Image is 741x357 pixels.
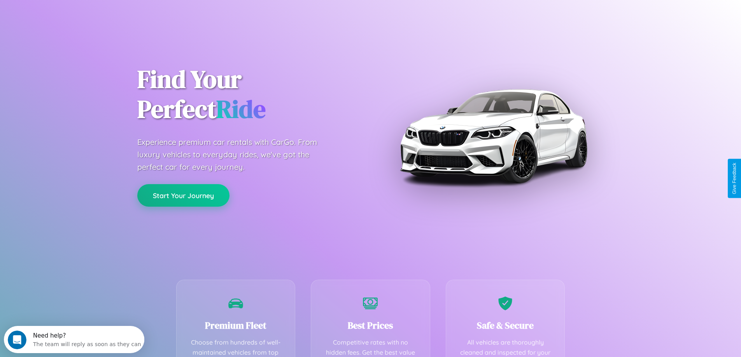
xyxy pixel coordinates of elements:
div: Need help? [29,7,137,13]
div: The team will reply as soon as they can [29,13,137,21]
h3: Premium Fleet [188,319,284,332]
button: Start Your Journey [137,184,229,207]
iframe: Intercom live chat discovery launcher [4,326,144,353]
span: Ride [216,92,266,126]
img: Premium BMW car rental vehicle [396,39,590,233]
h1: Find Your Perfect [137,64,359,124]
h3: Best Prices [323,319,418,332]
div: Give Feedback [732,163,737,194]
iframe: Intercom live chat [8,331,26,349]
h3: Safe & Secure [458,319,553,332]
div: Open Intercom Messenger [3,3,145,24]
p: Experience premium car rentals with CarGo. From luxury vehicles to everyday rides, we've got the ... [137,136,332,173]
